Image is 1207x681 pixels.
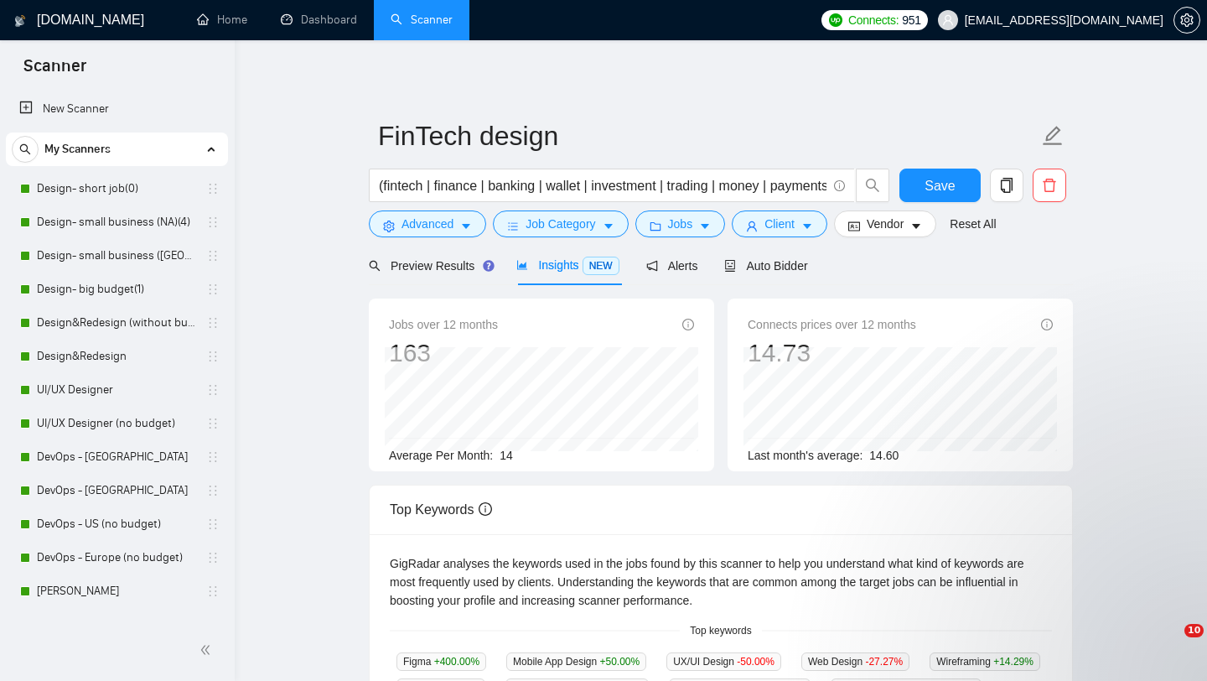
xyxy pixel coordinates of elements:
[526,215,595,233] span: Job Category
[460,220,472,232] span: caret-down
[19,92,215,126] a: New Scanner
[206,216,220,229] span: holder
[369,259,490,273] span: Preview Results
[37,541,196,574] a: DevOps - Europe (no budget)
[1033,178,1065,193] span: delete
[650,220,661,232] span: folder
[206,517,220,531] span: holder
[682,319,694,330] span: info-circle
[583,257,619,275] span: NEW
[37,507,196,541] a: DevOps - US (no budget)
[899,169,981,202] button: Save
[748,315,916,334] span: Connects prices over 12 months
[13,143,38,155] span: search
[507,220,519,232] span: bars
[699,220,711,232] span: caret-down
[206,585,220,598] span: holder
[925,175,955,196] span: Save
[910,220,922,232] span: caret-down
[6,92,228,126] li: New Scanner
[869,449,899,462] span: 14.60
[206,417,220,430] span: holder
[801,652,909,671] span: Web Design
[646,259,698,273] span: Alerts
[668,215,693,233] span: Jobs
[603,220,614,232] span: caret-down
[14,8,26,34] img: logo
[666,652,781,671] span: UX/UI Design
[206,182,220,195] span: holder
[206,450,220,464] span: holder
[383,220,395,232] span: setting
[12,136,39,163] button: search
[199,642,216,658] span: double-left
[950,215,996,233] a: Reset All
[516,259,528,271] span: area-chart
[635,211,726,237] button: folderJobscaret-down
[379,175,826,196] input: Search Freelance Jobs...
[369,260,381,272] span: search
[206,551,220,564] span: holder
[206,283,220,296] span: holder
[206,484,220,497] span: holder
[389,315,498,334] span: Jobs over 12 months
[500,449,513,462] span: 14
[37,474,196,507] a: DevOps - [GEOGRAPHIC_DATA]
[10,54,100,89] span: Scanner
[401,215,453,233] span: Advanced
[1173,13,1200,27] a: setting
[206,316,220,330] span: holder
[481,258,496,273] div: Tooltip anchor
[748,449,863,462] span: Last month's average:
[801,220,813,232] span: caret-down
[37,205,196,239] a: Design- small business (NA)(4)
[37,340,196,373] a: Design&Redesign
[857,178,888,193] span: search
[206,249,220,263] span: holder
[1041,319,1053,330] span: info-circle
[599,656,640,668] span: +50.00 %
[37,574,196,608] a: [PERSON_NAME]
[390,554,1052,610] div: GigRadar analyses the keywords used in the jobs found by this scanner to help you understand what...
[732,211,827,237] button: userClientcaret-down
[848,11,899,29] span: Connects:
[37,407,196,440] a: UI/UX Designer (no budget)
[1042,125,1064,147] span: edit
[506,652,646,671] span: Mobile App Design
[378,115,1039,157] input: Scanner name...
[867,215,904,233] span: Vendor
[680,623,761,639] span: Top keywords
[942,14,954,26] span: user
[1174,13,1199,27] span: setting
[37,239,196,273] a: Design- small business ([GEOGRAPHIC_DATA])(4)
[834,211,936,237] button: idcardVendorcaret-down
[197,13,247,27] a: homeHome
[37,273,196,306] a: Design- big budget(1)
[646,260,658,272] span: notification
[37,172,196,205] a: Design- short job(0)
[1184,624,1204,637] span: 10
[44,133,111,166] span: My Scanners
[829,13,842,27] img: upwork-logo.png
[369,211,486,237] button: settingAdvancedcaret-down
[834,180,845,191] span: info-circle
[396,652,486,671] span: Figma
[389,449,493,462] span: Average Per Month:
[37,608,196,642] a: Wireframing & UX Prototype
[281,13,357,27] a: dashboardDashboard
[990,169,1023,202] button: copy
[479,502,492,516] span: info-circle
[848,220,860,232] span: idcard
[434,656,479,668] span: +400.00 %
[389,337,498,369] div: 163
[993,656,1033,668] span: +14.29 %
[37,373,196,407] a: UI/UX Designer
[902,11,920,29] span: 951
[746,220,758,232] span: user
[37,306,196,340] a: Design&Redesign (without budget)
[1173,7,1200,34] button: setting
[1033,169,1066,202] button: delete
[493,211,628,237] button: barsJob Categorycaret-down
[764,215,795,233] span: Client
[206,383,220,397] span: holder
